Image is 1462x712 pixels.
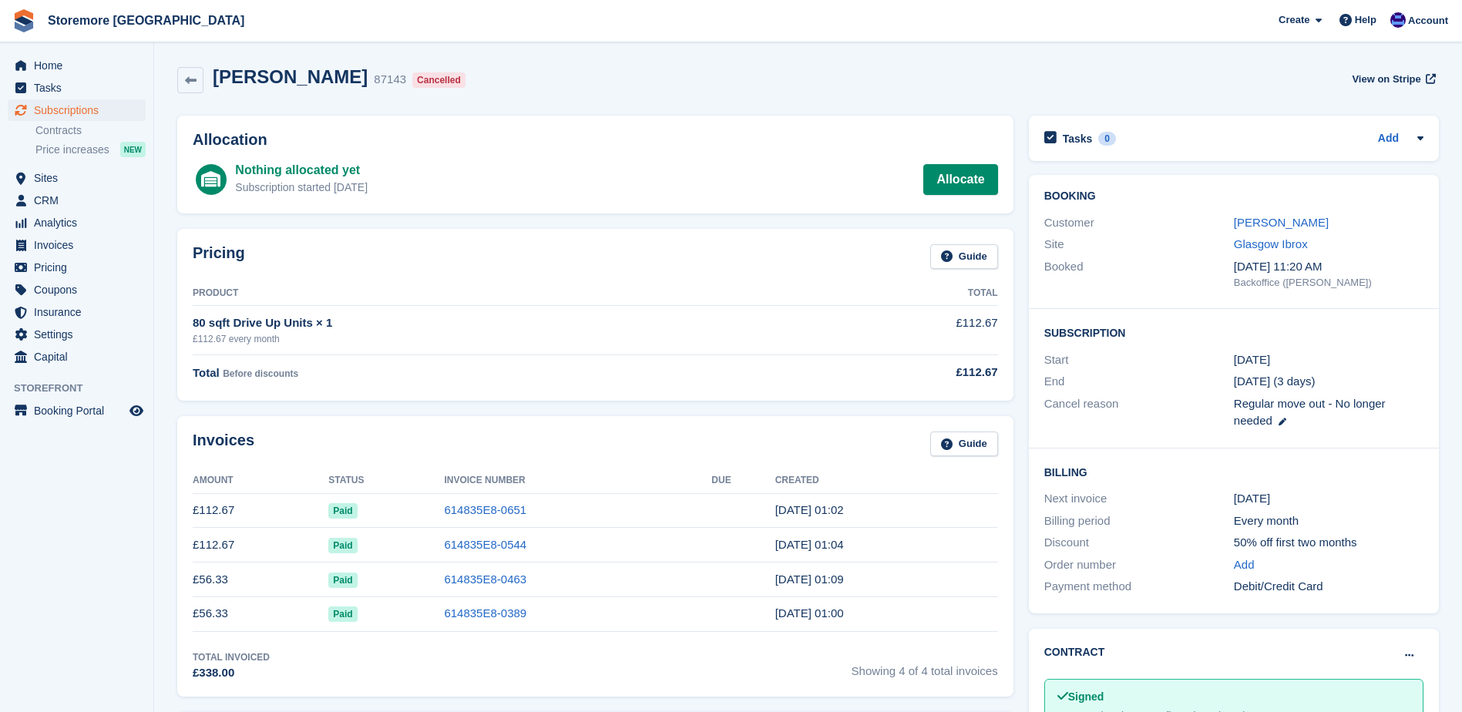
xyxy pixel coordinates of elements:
[1234,534,1423,552] div: 50% off first two months
[775,469,998,493] th: Created
[923,164,997,195] a: Allocate
[328,573,357,588] span: Paid
[8,167,146,189] a: menu
[1044,324,1423,340] h2: Subscription
[35,141,146,158] a: Price increases NEW
[14,381,153,396] span: Storefront
[193,244,245,270] h2: Pricing
[1044,512,1234,530] div: Billing period
[235,180,368,196] div: Subscription started [DATE]
[213,66,368,87] h2: [PERSON_NAME]
[193,528,328,563] td: £112.67
[852,650,998,682] span: Showing 4 of 4 total invoices
[127,401,146,420] a: Preview store
[8,55,146,76] a: menu
[444,503,526,516] a: 614835E8-0651
[711,469,775,493] th: Due
[775,538,844,551] time: 2025-07-26 00:04:16 UTC
[8,324,146,345] a: menu
[34,279,126,301] span: Coupons
[1044,556,1234,574] div: Order number
[1234,216,1329,229] a: [PERSON_NAME]
[34,257,126,278] span: Pricing
[1279,12,1309,28] span: Create
[1234,397,1386,428] span: Regular move out - No longer needed
[1234,351,1270,369] time: 2025-05-26 00:00:00 UTC
[1044,464,1423,479] h2: Billing
[8,346,146,368] a: menu
[223,368,298,379] span: Before discounts
[35,123,146,138] a: Contracts
[1044,395,1234,430] div: Cancel reason
[193,650,270,664] div: Total Invoiced
[193,563,328,597] td: £56.33
[1234,490,1423,508] div: [DATE]
[34,190,126,211] span: CRM
[444,606,526,620] a: 614835E8-0389
[1234,275,1423,291] div: Backoffice ([PERSON_NAME])
[1346,66,1439,92] a: View on Stripe
[775,573,844,586] time: 2025-06-26 00:09:11 UTC
[328,469,444,493] th: Status
[8,77,146,99] a: menu
[193,366,220,379] span: Total
[1352,72,1420,87] span: View on Stripe
[8,99,146,121] a: menu
[12,9,35,32] img: stora-icon-8386f47178a22dfd0bd8f6a31ec36ba5ce8667c1dd55bd0f319d3a0aa187defe.svg
[1234,512,1423,530] div: Every month
[1234,258,1423,276] div: [DATE] 11:20 AM
[35,143,109,157] span: Price increases
[812,281,998,306] th: Total
[328,538,357,553] span: Paid
[444,573,526,586] a: 614835E8-0463
[193,314,812,332] div: 80 sqft Drive Up Units × 1
[34,77,126,99] span: Tasks
[328,503,357,519] span: Paid
[1378,130,1399,148] a: Add
[328,606,357,622] span: Paid
[930,432,998,457] a: Guide
[8,190,146,211] a: menu
[193,332,812,346] div: £112.67 every month
[34,400,126,421] span: Booking Portal
[8,234,146,256] a: menu
[34,99,126,121] span: Subscriptions
[1234,374,1316,388] span: [DATE] (3 days)
[193,131,998,149] h2: Allocation
[34,212,126,233] span: Analytics
[193,664,270,682] div: £338.00
[8,301,146,323] a: menu
[34,324,126,345] span: Settings
[34,167,126,189] span: Sites
[775,503,844,516] time: 2025-08-26 00:02:20 UTC
[1044,373,1234,391] div: End
[775,606,844,620] time: 2025-05-26 00:00:23 UTC
[1044,534,1234,552] div: Discount
[8,212,146,233] a: menu
[42,8,250,33] a: Storemore [GEOGRAPHIC_DATA]
[1390,12,1406,28] img: Angela
[412,72,465,88] div: Cancelled
[812,364,998,381] div: £112.67
[235,161,368,180] div: Nothing allocated yet
[34,55,126,76] span: Home
[1044,578,1234,596] div: Payment method
[1044,644,1105,660] h2: Contract
[193,493,328,528] td: £112.67
[120,142,146,157] div: NEW
[1044,258,1234,291] div: Booked
[193,596,328,631] td: £56.33
[1234,578,1423,596] div: Debit/Credit Card
[1355,12,1376,28] span: Help
[1234,237,1308,250] a: Glasgow Ibrox
[1044,351,1234,369] div: Start
[1063,132,1093,146] h2: Tasks
[1057,689,1410,705] div: Signed
[812,306,998,354] td: £112.67
[1044,214,1234,232] div: Customer
[444,469,711,493] th: Invoice Number
[1408,13,1448,29] span: Account
[193,281,812,306] th: Product
[34,234,126,256] span: Invoices
[1044,236,1234,254] div: Site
